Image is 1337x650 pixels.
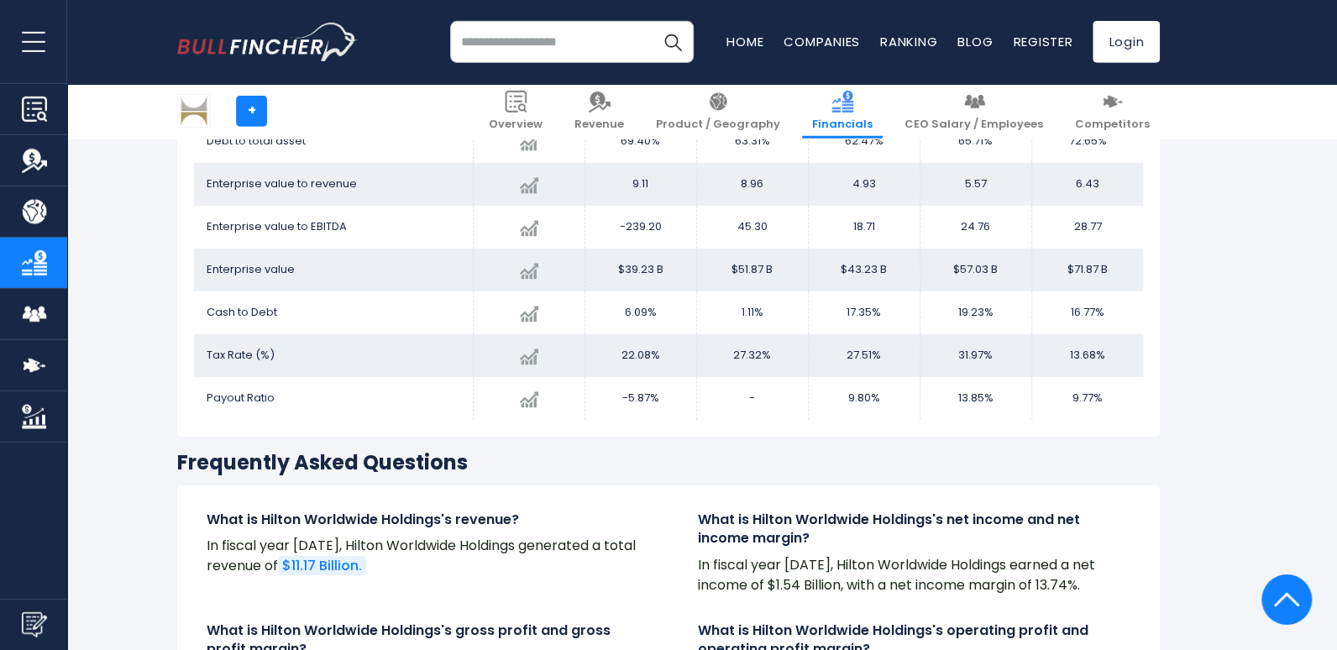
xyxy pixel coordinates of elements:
td: 6.09% [585,291,696,334]
td: 13.68% [1031,334,1143,377]
td: 18.71 [808,206,920,249]
p: In fiscal year [DATE], Hilton Worldwide Holdings earned a net income of $1.54 Billion, with a net... [698,555,1130,595]
td: 8.96 [696,163,808,206]
span: Cash to Debt [207,304,277,320]
td: 62.47% [808,120,920,163]
td: 45.30 [696,206,808,249]
td: 6.43 [1031,163,1143,206]
span: Tax Rate (%) [207,347,275,363]
h4: What is Hilton Worldwide Holdings's net income and net income margin? [698,511,1130,548]
td: 4.93 [808,163,920,206]
a: Home [726,33,763,50]
span: Enterprise value [207,261,295,277]
a: Blog [957,33,993,50]
h4: What is Hilton Worldwide Holdings's revenue? [207,511,639,529]
td: 9.11 [585,163,696,206]
td: 9.80% [808,377,920,420]
td: - [696,377,808,420]
span: Enterprise value to EBITDA [207,218,347,234]
a: Product / Geography [646,84,790,139]
a: Companies [784,33,860,50]
a: $11.17 Billion. [278,556,366,575]
td: $51.87 B [696,249,808,291]
td: 63.31% [696,120,808,163]
td: 19.23% [920,291,1031,334]
h3: Frequently Asked Questions [177,449,1160,475]
td: 1.11% [696,291,808,334]
a: Go to homepage [177,23,358,61]
a: Register [1013,33,1072,50]
span: CEO Salary / Employees [904,118,1043,132]
td: $57.03 B [920,249,1031,291]
td: 65.71% [920,120,1031,163]
a: Overview [479,84,553,139]
img: HLT logo [178,95,210,127]
td: -239.20 [585,206,696,249]
td: 5.57 [920,163,1031,206]
p: In fiscal year [DATE], Hilton Worldwide Holdings generated a total revenue of [207,536,639,576]
span: Debt to total asset [207,133,306,149]
span: Product / Geography [656,118,780,132]
td: 17.35% [808,291,920,334]
td: 16.77% [1031,291,1143,334]
span: Overview [489,118,543,132]
a: CEO Salary / Employees [894,84,1053,139]
a: Ranking [880,33,937,50]
td: $71.87 B [1031,249,1143,291]
td: 72.65% [1031,120,1143,163]
span: Revenue [574,118,624,132]
td: 27.32% [696,334,808,377]
td: 9.77% [1031,377,1143,420]
td: $39.23 B [585,249,696,291]
img: bullfincher logo [177,23,358,61]
td: $43.23 B [808,249,920,291]
a: Revenue [564,84,634,139]
td: 22.08% [585,334,696,377]
td: 24.76 [920,206,1031,249]
td: 27.51% [808,334,920,377]
a: Competitors [1065,84,1160,139]
a: Login [1093,21,1160,63]
a: Financials [802,84,883,139]
td: 28.77 [1031,206,1143,249]
td: 13.85% [920,377,1031,420]
td: 31.97% [920,334,1031,377]
span: Payout Ratio [207,390,275,406]
button: Search [652,21,694,63]
td: -5.87% [585,377,696,420]
span: Financials [812,118,873,132]
a: + [236,96,267,127]
td: 69.40% [585,120,696,163]
span: Enterprise value to revenue [207,176,357,191]
span: Competitors [1075,118,1150,132]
